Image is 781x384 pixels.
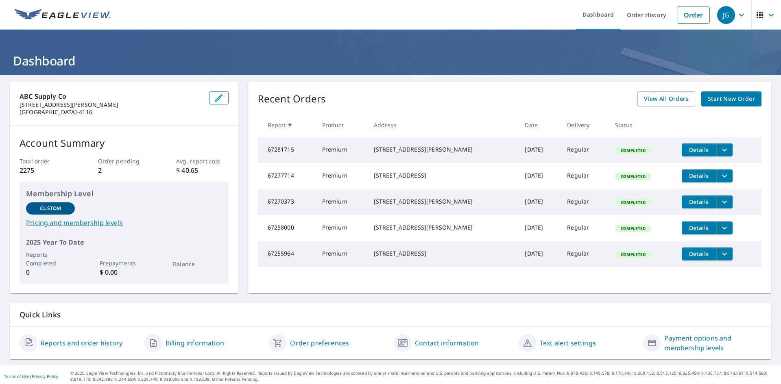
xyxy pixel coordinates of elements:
span: Start New Order [708,94,755,104]
p: [STREET_ADDRESS][PERSON_NAME] [20,101,203,108]
div: [STREET_ADDRESS][PERSON_NAME] [374,197,512,206]
span: Details [687,198,711,206]
th: Date [518,113,561,137]
a: Text alert settings [540,338,596,348]
td: Regular [561,163,609,189]
span: Details [687,146,711,154]
td: Regular [561,189,609,215]
th: Report # [258,113,316,137]
div: [STREET_ADDRESS] [374,249,512,258]
p: Reports Completed [26,250,75,267]
td: [DATE] [518,241,561,267]
p: 2025 Year To Date [26,237,222,247]
td: [DATE] [518,163,561,189]
td: Regular [561,241,609,267]
a: Order preferences [290,338,349,348]
th: Product [316,113,367,137]
td: Regular [561,137,609,163]
p: [GEOGRAPHIC_DATA]-4116 [20,108,203,116]
th: Status [609,113,675,137]
button: detailsBtn-67255964 [682,247,716,260]
a: Start New Order [701,91,761,106]
a: View All Orders [637,91,695,106]
div: JG [717,6,735,24]
img: EV Logo [15,9,111,21]
p: Avg. report cost [176,157,228,165]
button: filesDropdownBtn-67281715 [716,143,733,156]
td: Premium [316,241,367,267]
td: 67270373 [258,189,316,215]
th: Address [367,113,519,137]
a: Payment options and membership levels [664,333,761,353]
span: Completed [616,174,650,179]
a: Contact information [415,338,479,348]
a: Billing information [166,338,224,348]
p: Recent Orders [258,91,326,106]
span: View All Orders [644,94,689,104]
p: 0 [26,267,75,277]
a: Privacy Policy [32,373,58,379]
a: Order [677,7,710,24]
button: filesDropdownBtn-67258000 [716,221,733,234]
button: filesDropdownBtn-67255964 [716,247,733,260]
a: Terms of Use [4,373,29,379]
td: [DATE] [518,137,561,163]
p: | [4,374,58,379]
button: detailsBtn-67281715 [682,143,716,156]
p: 2 [98,165,150,175]
h1: Dashboard [10,52,771,69]
th: Delivery [561,113,609,137]
span: Completed [616,252,650,257]
td: 67277714 [258,163,316,189]
td: Premium [316,189,367,215]
p: ABC Supply Co [20,91,203,101]
button: detailsBtn-67270373 [682,195,716,208]
td: Regular [561,215,609,241]
span: Details [687,224,711,232]
p: Prepayments [100,259,148,267]
td: [DATE] [518,189,561,215]
td: Premium [316,137,367,163]
td: 67281715 [258,137,316,163]
div: [STREET_ADDRESS][PERSON_NAME] [374,145,512,154]
p: © 2025 Eagle View Technologies, Inc. and Pictometry International Corp. All Rights Reserved. Repo... [70,370,777,382]
span: Completed [616,200,650,205]
p: Account Summary [20,136,229,150]
div: [STREET_ADDRESS][PERSON_NAME] [374,223,512,232]
button: detailsBtn-67277714 [682,169,716,182]
button: detailsBtn-67258000 [682,221,716,234]
p: Balance [173,260,222,268]
p: Total order [20,157,72,165]
div: [STREET_ADDRESS] [374,171,512,180]
td: 67255964 [258,241,316,267]
p: $ 0.00 [100,267,148,277]
p: Membership Level [26,188,222,199]
button: filesDropdownBtn-67270373 [716,195,733,208]
td: [DATE] [518,215,561,241]
span: Completed [616,148,650,153]
td: Premium [316,215,367,241]
p: Order pending [98,157,150,165]
button: filesDropdownBtn-67277714 [716,169,733,182]
p: Quick Links [20,310,761,320]
a: Reports and order history [41,338,122,348]
p: 2275 [20,165,72,175]
td: 67258000 [258,215,316,241]
span: Details [687,172,711,180]
span: Details [687,250,711,258]
td: Premium [316,163,367,189]
p: $ 40.65 [176,165,228,175]
span: Completed [616,226,650,231]
a: Pricing and membership levels [26,218,222,228]
p: Custom [40,205,61,212]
